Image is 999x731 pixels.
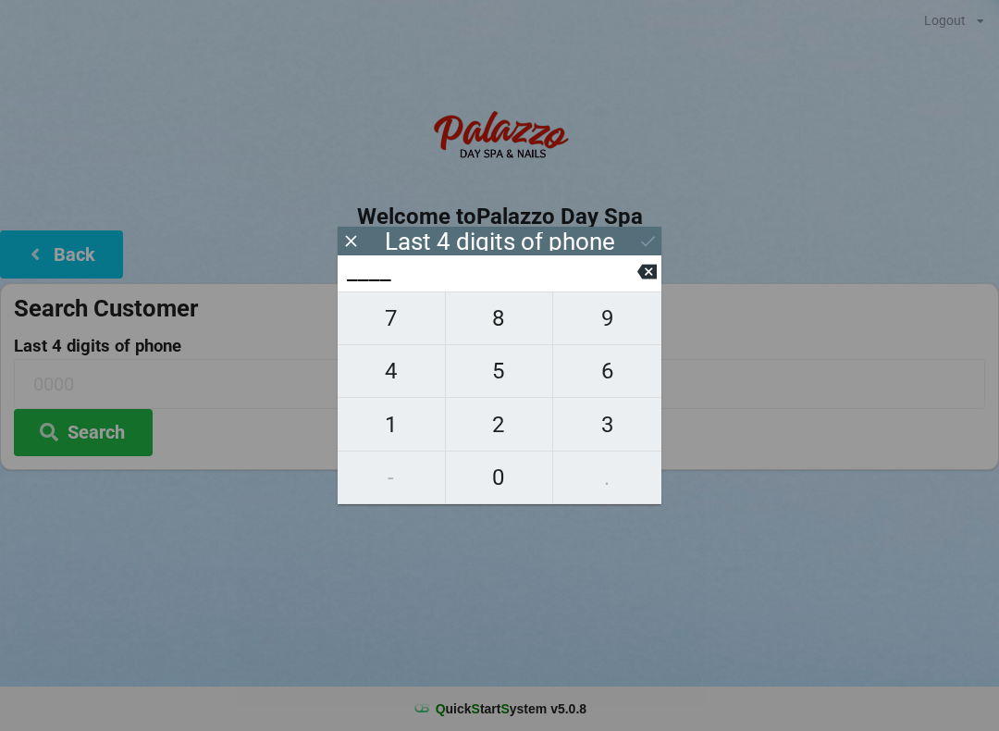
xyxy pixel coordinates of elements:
span: 5 [446,352,553,390]
button: 6 [553,345,661,398]
span: 2 [446,405,553,444]
span: 8 [446,299,553,338]
span: 1 [338,405,445,444]
button: 8 [446,291,554,345]
button: 9 [553,291,661,345]
button: 5 [446,345,554,398]
button: 2 [446,398,554,451]
div: Last 4 digits of phone [385,232,615,251]
span: 9 [553,299,661,338]
button: 1 [338,398,446,451]
button: 0 [446,452,554,504]
button: 4 [338,345,446,398]
span: 7 [338,299,445,338]
span: 3 [553,405,661,444]
button: 3 [553,398,661,451]
button: 7 [338,291,446,345]
span: 4 [338,352,445,390]
span: 6 [553,352,661,390]
span: 0 [446,458,553,497]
